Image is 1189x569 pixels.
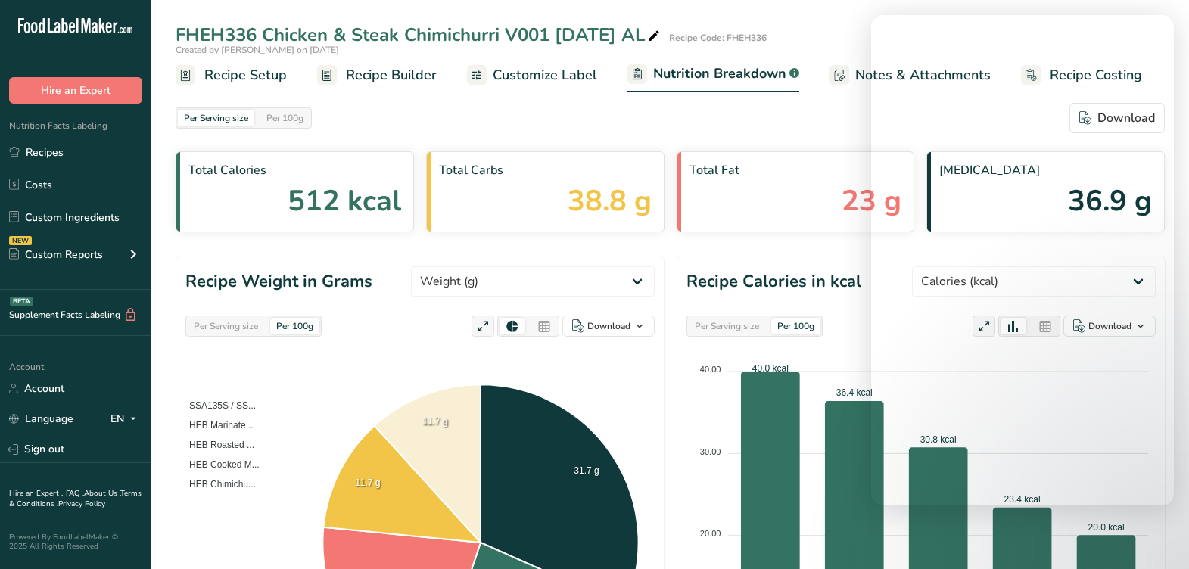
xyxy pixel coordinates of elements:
tspan: 40.00 [700,365,721,374]
div: Powered By FoodLabelMaker © 2025 All Rights Reserved [9,533,142,551]
div: Custom Reports [9,247,103,263]
a: Recipe Setup [176,58,287,92]
div: Per Serving size [188,318,264,334]
div: Per 100g [270,318,319,334]
span: Total Fat [689,161,902,179]
a: Privacy Policy [58,499,105,509]
a: Language [9,406,73,432]
span: HEB Marinate... [178,420,254,431]
a: Hire an Expert . [9,488,63,499]
tspan: 30.00 [700,447,721,456]
span: HEB Chimichu... [178,479,256,490]
div: Download [587,319,630,333]
a: FAQ . [66,488,84,499]
div: BETA [10,297,33,306]
div: Per 100g [260,110,310,126]
a: About Us . [84,488,120,499]
a: Notes & Attachments [829,58,991,92]
div: Per Serving size [689,318,765,334]
button: Download [562,316,655,337]
a: Nutrition Breakdown [627,57,799,93]
div: Per Serving size [178,110,254,126]
a: Recipe Builder [317,58,437,92]
span: Total Calories [188,161,401,179]
span: Recipe Setup [204,65,287,86]
span: Nutrition Breakdown [653,64,786,84]
a: Customize Label [467,58,597,92]
a: Terms & Conditions . [9,488,142,509]
tspan: 20.00 [700,529,721,538]
iframe: Intercom live chat [1138,518,1174,554]
div: EN [110,410,142,428]
span: HEB Roasted ... [178,440,254,450]
h1: Recipe Calories in kcal [686,269,861,294]
span: HEB Cooked M... [178,459,260,470]
span: 38.8 g [568,179,652,222]
span: Customize Label [493,65,597,86]
iframe: Intercom live chat [871,15,1174,505]
button: Hire an Expert [9,77,142,104]
div: NEW [9,236,32,245]
div: FHEH336 Chicken & Steak Chimichurri V001 [DATE] AL [176,21,663,48]
span: Created by [PERSON_NAME] on [DATE] [176,44,339,56]
h1: Recipe Weight in Grams [185,269,372,294]
span: 512 kcal [288,179,401,222]
span: Notes & Attachments [855,65,991,86]
div: Recipe Code: FHEH336 [669,31,767,45]
span: SSA135S / SS... [178,400,256,411]
span: 23 g [842,179,901,222]
div: Per 100g [771,318,820,334]
span: Total Carbs [439,161,652,179]
span: Recipe Builder [346,65,437,86]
